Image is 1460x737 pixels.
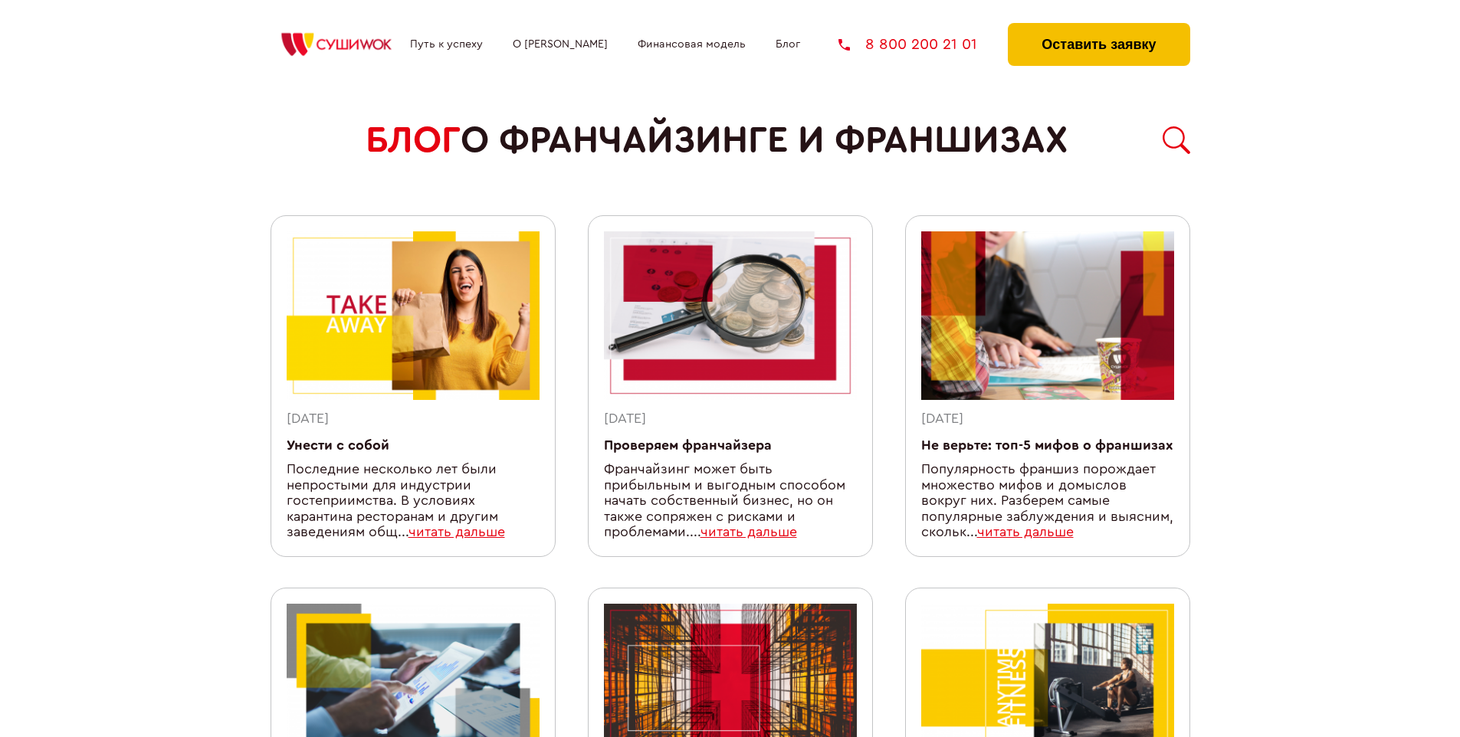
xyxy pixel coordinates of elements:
[287,411,540,427] div: [DATE]
[700,526,797,539] a: читать дальше
[461,120,1068,162] span: о франчайзинге и франшизах
[604,411,857,427] div: [DATE]
[977,526,1074,539] a: читать дальше
[287,439,389,452] a: Унести с собой
[366,120,461,162] span: БЛОГ
[921,439,1173,452] a: Не верьте: топ-5 мифов о франшизах
[865,37,977,52] span: 8 800 200 21 01
[513,38,608,51] a: О [PERSON_NAME]
[604,439,772,452] a: Проверяем франчайзера
[287,462,540,541] div: Последние несколько лет были непростыми для индустрии гостеприимства. В условиях карантина рестор...
[921,462,1174,541] div: Популярность франшиз порождает множество мифов и домыслов вокруг них. Разберем самые популярные з...
[921,411,1174,427] div: [DATE]
[604,462,857,541] div: Франчайзинг может быть прибыльным и выгодным способом начать собственный бизнес, но он также сопр...
[776,38,800,51] a: Блог
[408,526,505,539] a: читать дальше
[410,38,483,51] a: Путь к успеху
[838,37,977,52] a: 8 800 200 21 01
[638,38,746,51] a: Финансовая модель
[1008,23,1189,66] button: Оставить заявку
